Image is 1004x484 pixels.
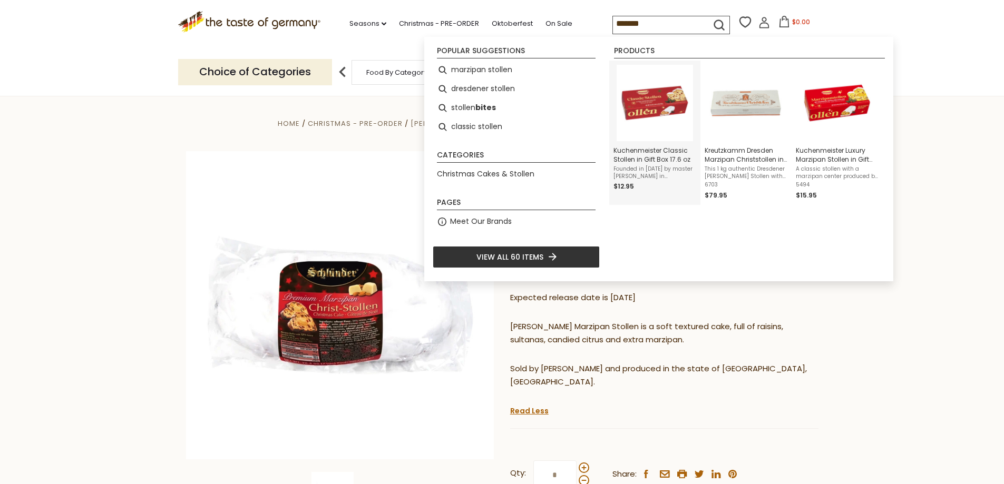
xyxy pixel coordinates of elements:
p: Choice of Categories [178,59,332,85]
li: Kuchenmeister Classic Stollen in Gift Box 17.6 oz [609,61,700,205]
a: Christmas - PRE-ORDER [399,18,479,29]
a: Christmas Cakes & Stollen [437,168,534,180]
a: Kreutzkamm Dresden Marzipan Christstollen in white gift pack, 35.3 oz (1000g)This 1 kg authentic ... [705,65,787,201]
li: Meet Our Brands [433,212,600,231]
a: Christmas - PRE-ORDER [308,118,403,129]
span: This 1 kg authentic Dresdener [PERSON_NAME] Stollen with a core of premium marzipan is a culinary... [705,165,787,180]
span: $0.00 [792,17,810,26]
p: Sold by [PERSON_NAME] and produced in the state of [GEOGRAPHIC_DATA], [GEOGRAPHIC_DATA]. [510,362,818,389]
li: Products [614,47,885,58]
li: Popular suggestions [437,47,596,58]
span: Kreutzkamm Dresden Marzipan Christstollen in white gift pack, 35.3 oz (1000g) [705,146,787,164]
b: bites [475,102,496,114]
li: Kuchenmeister Luxury Marzipan Stollen in Gift box 26 oz [792,61,883,205]
strong: Qty: [510,467,526,480]
img: Kuchenmeister Luxury Marzipan Stollen in Gift Box 26 oz [799,65,875,141]
span: 6703 [705,181,787,189]
span: View all 60 items [476,251,543,263]
span: $12.95 [613,182,634,191]
p: Expected release date is [DATE] [510,291,818,304]
li: View all 60 items [433,246,600,268]
a: Kuchenmeister Classic Stollen BoxKuchenmeister Classic Stollen in Gift Box 17.6 ozFounded in [DAT... [613,65,696,201]
span: 5494 [796,181,879,189]
li: classic stollen [433,117,600,136]
div: Instant Search Results [424,37,893,281]
a: Seasons [349,18,386,29]
li: Christmas Cakes & Stollen [433,165,600,184]
span: A classic stollen with a marzipan center produced by [PERSON_NAME]. Made with the finest ingredie... [796,165,879,180]
span: Kuchenmeister Classic Stollen in Gift Box 17.6 oz [613,146,696,164]
img: previous arrow [332,62,353,83]
a: On Sale [545,18,572,29]
img: Kuchenmeister Classic Stollen Box [617,65,693,141]
p: [PERSON_NAME] Marzipan Stollen is a soft textured cake, full of raisins, sultanas, candied citrus... [510,320,818,347]
li: Pages [437,199,596,210]
span: Share: [612,468,637,481]
li: marzipan stollen [433,61,600,80]
a: Food By Category [366,68,427,76]
span: $79.95 [705,191,727,200]
img: Schluender Marzipan Christmas Stollen Cellophone [186,151,494,459]
a: [PERSON_NAME] Marzipan Christmas Stollen , in [GEOGRAPHIC_DATA], 26.4 oz [411,118,726,129]
a: Oktoberfest [492,18,533,29]
a: Meet Our Brands [450,215,512,228]
a: Home [278,118,300,129]
a: Read Less [510,406,549,416]
span: $15.95 [796,191,817,200]
li: Kreutzkamm Dresden Marzipan Christstollen in white gift pack, 35.3 oz (1000g) [700,61,792,205]
a: Kuchenmeister Luxury Marzipan Stollen in Gift Box 26 ozKuchenmeister Luxury Marzipan Stollen in G... [796,65,879,201]
li: Categories [437,151,596,163]
button: $0.00 [772,16,817,32]
span: Kuchenmeister Luxury Marzipan Stollen in Gift box 26 oz [796,146,879,164]
li: stollen bites [433,98,600,117]
span: Founded in [DATE] by master [PERSON_NAME] in [GEOGRAPHIC_DATA], [GEOGRAPHIC_DATA], [PERSON_NAME] ... [613,165,696,180]
li: dresdener stollen [433,80,600,98]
